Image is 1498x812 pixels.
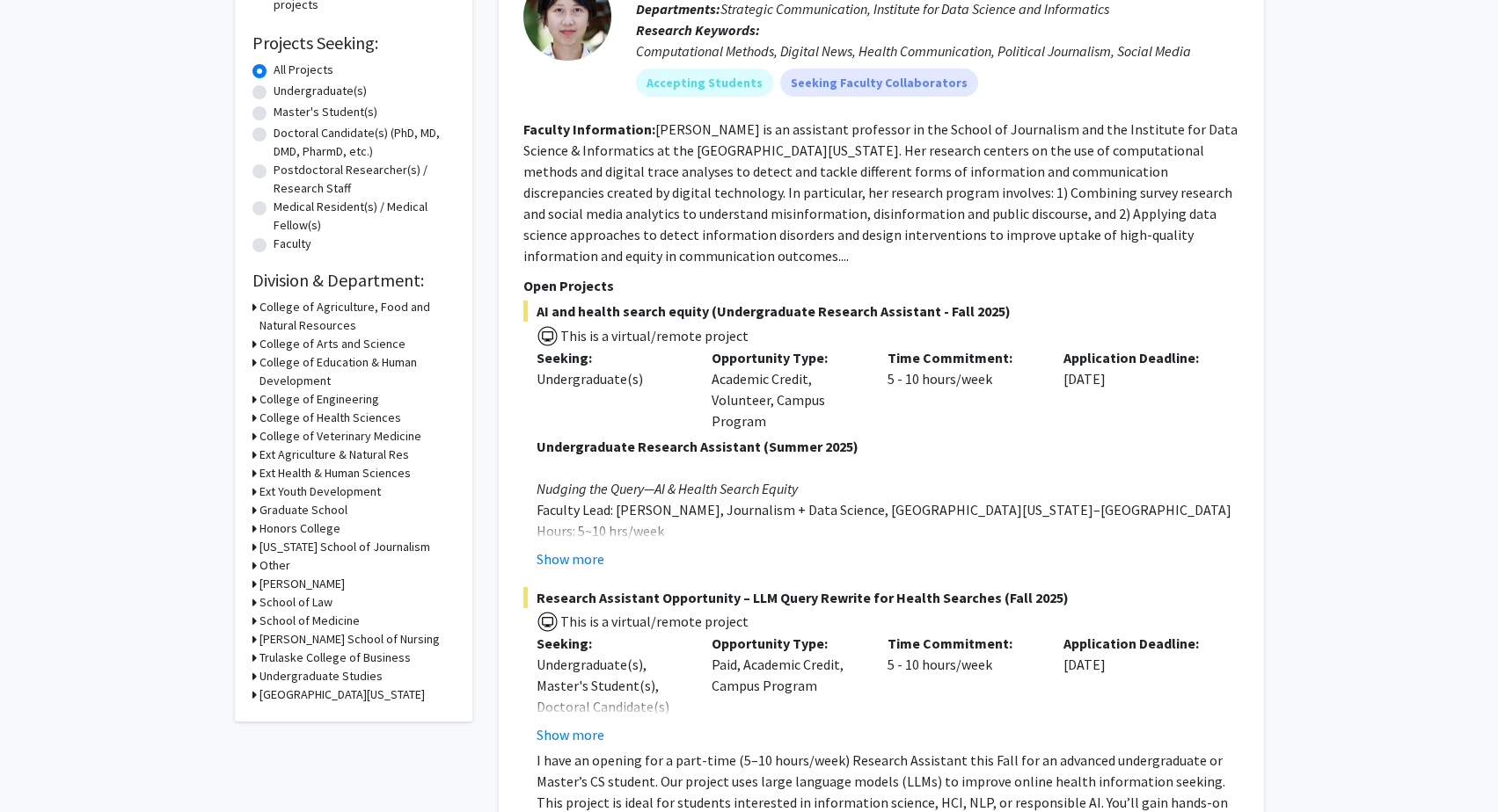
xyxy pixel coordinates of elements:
[259,335,406,353] h3: College of Arts and Science
[523,587,1239,608] span: Research Assistant Opportunity – LLM Query Rewrite for Health Searches (Fall 2025)
[274,124,455,161] label: Doctoral Candidate(s) (PhD, MD, DMD, PharmD, etc.)
[259,427,421,446] h3: College of Veterinary Medicine
[252,33,455,54] h2: Projects Seeking:
[888,347,1037,368] p: Time Commitment:
[537,347,686,368] p: Seeking:
[712,633,861,654] p: Opportunity Type:
[537,633,686,654] p: Seeking:
[1050,633,1226,745] div: [DATE]
[636,21,760,39] b: Research Keywords:
[259,630,440,649] h3: [PERSON_NAME] School of Nursing
[259,353,455,390] h3: College of Education & Human Development
[888,633,1037,654] p: Time Commitment:
[274,103,377,121] label: Master's Student(s)
[252,270,455,291] h2: Division & Department:
[874,633,1050,745] div: 5 - 10 hours/week
[13,733,75,799] iframe: Chat
[537,654,686,759] div: Undergraduate(s), Master's Student(s), Doctoral Candidate(s) (PhD, MD, DMD, PharmD, etc.)
[274,161,455,198] label: Postdoctoral Researcher(s) / Research Staff
[559,613,749,630] span: This is a virtual/remote project
[259,482,381,501] h3: Ext Youth Development
[523,275,1239,296] p: Open Projects
[259,685,425,704] h3: [GEOGRAPHIC_DATA][US_STATE]
[259,464,411,482] h3: Ext Health & Human Sciences
[259,575,345,593] h3: [PERSON_NAME]
[523,120,1238,265] fg-read-more: [PERSON_NAME] is an assistant professor in the School of Journalism and the Institute for Data Sc...
[1050,347,1226,431] div: [DATE]
[259,409,401,427] h3: College of Health Sciences
[1063,633,1213,654] p: Application Deadline:
[523,120,655,138] b: Faculty Information:
[537,368,686,389] div: Undergraduate(s)
[780,69,978,97] mat-chip: Seeking Faculty Collaborators
[537,501,1231,518] span: Faculty Lead: [PERSON_NAME], Journalism + Data Science, [GEOGRAPHIC_DATA][US_STATE]–[GEOGRAPHIC_D...
[259,593,332,612] h3: School of Law
[259,390,379,409] h3: College of Engineering
[259,649,411,667] h3: Trulaske College of Business
[274,82,367,100] label: Undergraduate(s)
[537,438,859,455] strong: Undergraduate Research Assistant (Summer 2025)
[259,298,455,335] h3: College of Agriculture, Food and Natural Resources
[259,519,340,538] h3: Honors College
[874,347,1050,431] div: 5 - 10 hours/week
[537,480,798,497] em: Nudging the Query—AI & Health Search Equity
[259,538,430,556] h3: [US_STATE] School of Journalism
[259,667,383,685] h3: Undergraduate Studies
[274,235,311,253] label: Faculty
[259,556,290,575] h3: Other
[537,724,604,745] button: Show more
[636,69,773,97] mat-chip: Accepting Students
[712,347,861,368] p: Opportunity Type:
[259,446,409,464] h3: Ext Agriculture & Natural Res
[537,548,604,569] button: Show more
[259,501,347,519] h3: Graduate School
[698,347,874,431] div: Academic Credit, Volunteer, Campus Program
[523,301,1239,322] span: AI and health search equity (Undergraduate Research Assistant - Fall 2025)
[537,522,664,540] span: Hours: 5~10 hrs/week
[259,612,360,630] h3: School of Medicine
[1063,347,1213,368] p: Application Deadline:
[559,327,749,344] span: This is a virtual/remote project
[698,633,874,745] div: Paid, Academic Credit, Campus Program
[636,40,1239,62] div: Computational Methods, Digital News, Health Communication, Political Journalism, Social Media
[274,198,455,235] label: Medical Resident(s) / Medical Fellow(s)
[274,61,333,79] label: All Projects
